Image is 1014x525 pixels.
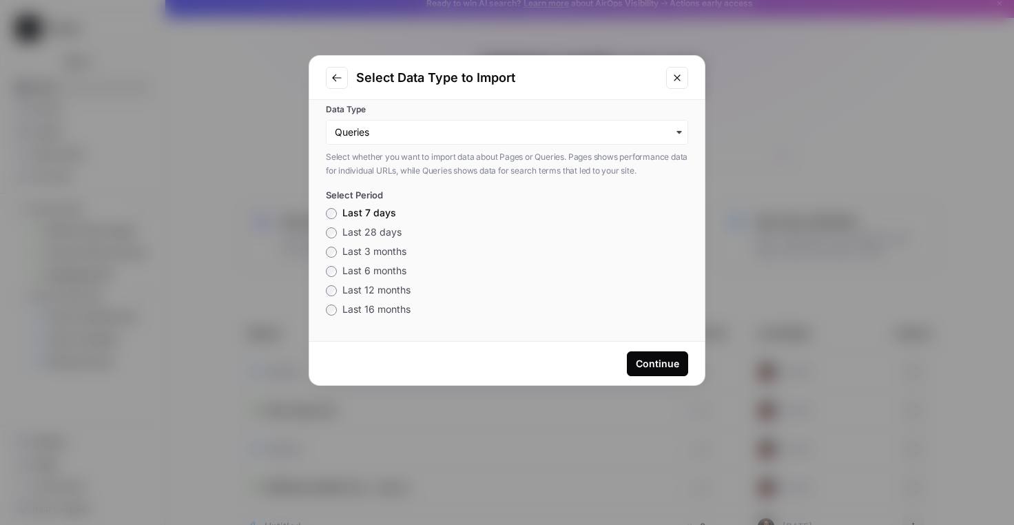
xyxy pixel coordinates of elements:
[342,265,406,276] span: Last 6 months
[666,67,688,89] button: Close modal
[335,125,679,139] input: Queries
[342,207,396,218] span: Last 7 days
[326,227,337,238] input: Last 28 days
[326,150,688,177] p: Select whether you want to import data about Pages or Queries. Pages shows performance data for i...
[356,68,658,87] h2: Select Data Type to Import
[627,351,688,376] button: Continue
[326,208,337,219] input: Last 7 days
[342,303,411,315] span: Last 16 months
[636,357,679,371] div: Continue
[326,266,337,277] input: Last 6 months
[326,305,337,316] input: Last 16 months
[326,67,348,89] button: Go to previous step
[342,226,402,238] span: Last 28 days
[342,284,411,296] span: Last 12 months
[326,188,688,202] p: Select Period
[326,285,337,296] input: Last 12 months
[342,245,406,257] span: Last 3 months
[326,247,337,258] input: Last 3 months
[326,103,688,116] label: Data Type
